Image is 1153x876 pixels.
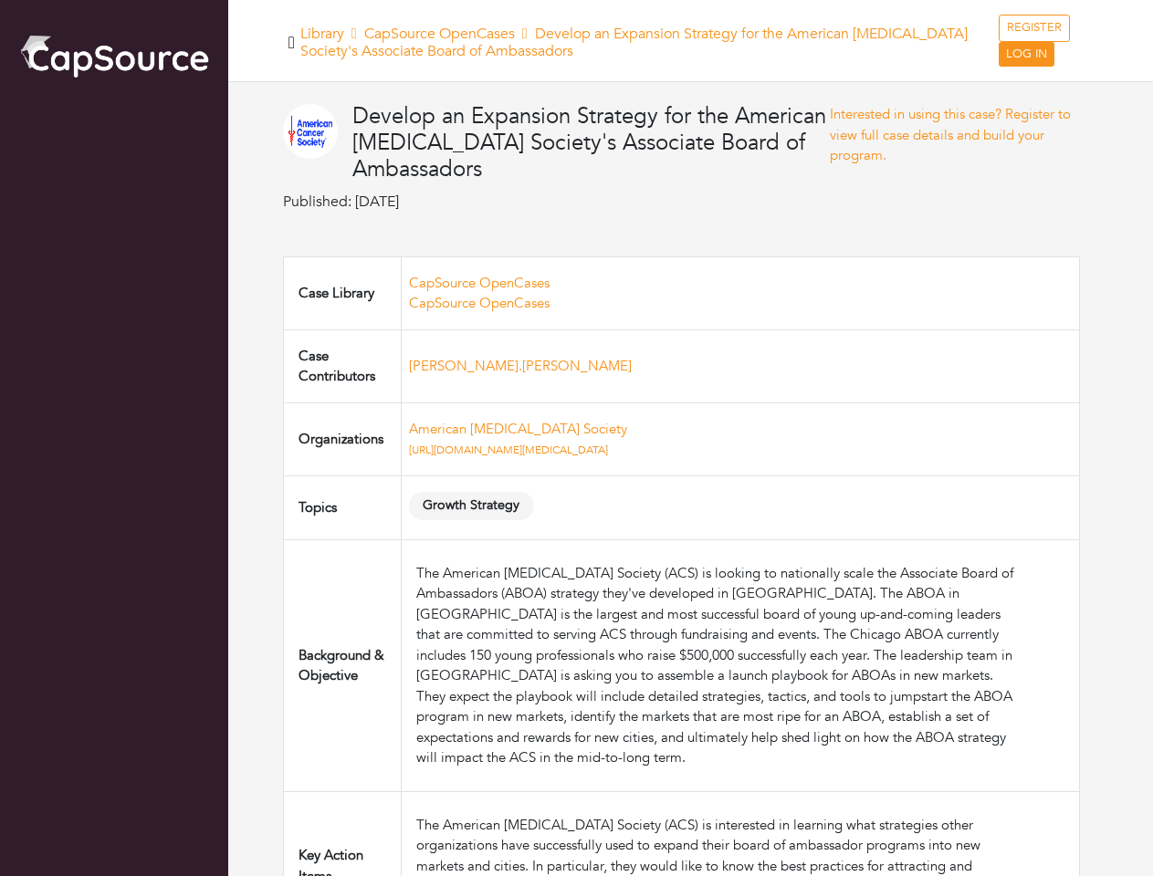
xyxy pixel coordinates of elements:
[352,104,830,182] h4: Develop an Expansion Strategy for the American [MEDICAL_DATA] Society's Associate Board of Ambass...
[364,24,515,44] a: CapSource OpenCases
[409,274,550,292] a: CapSource OpenCases
[409,357,632,375] a: [PERSON_NAME].[PERSON_NAME]
[283,104,338,159] img: ACS.png
[18,32,210,79] img: cap_logo.png
[284,539,402,791] td: Background & Objective
[409,443,608,457] a: [URL][DOMAIN_NAME][MEDICAL_DATA]
[409,492,534,520] span: Growth Strategy
[999,15,1070,42] a: REGISTER
[999,42,1054,68] a: LOG IN
[409,420,627,438] a: American [MEDICAL_DATA] Society
[284,402,402,475] td: Organizations
[830,105,1071,164] a: Interested in using this case? Register to view full case details and build your program.
[284,329,402,402] td: Case Contributors
[283,191,830,213] p: Published: [DATE]
[416,563,1020,686] div: The American [MEDICAL_DATA] Society (ACS) is looking to nationally scale the Associate Board of A...
[409,294,550,312] a: CapSource OpenCases
[416,686,1020,768] div: They expect the playbook will include detailed strategies, tactics, and tools to jumpstart the AB...
[300,26,999,60] h5: Library Develop an Expansion Strategy for the American [MEDICAL_DATA] Society's Associate Board o...
[284,256,402,329] td: Case Library
[284,475,402,539] td: Topics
